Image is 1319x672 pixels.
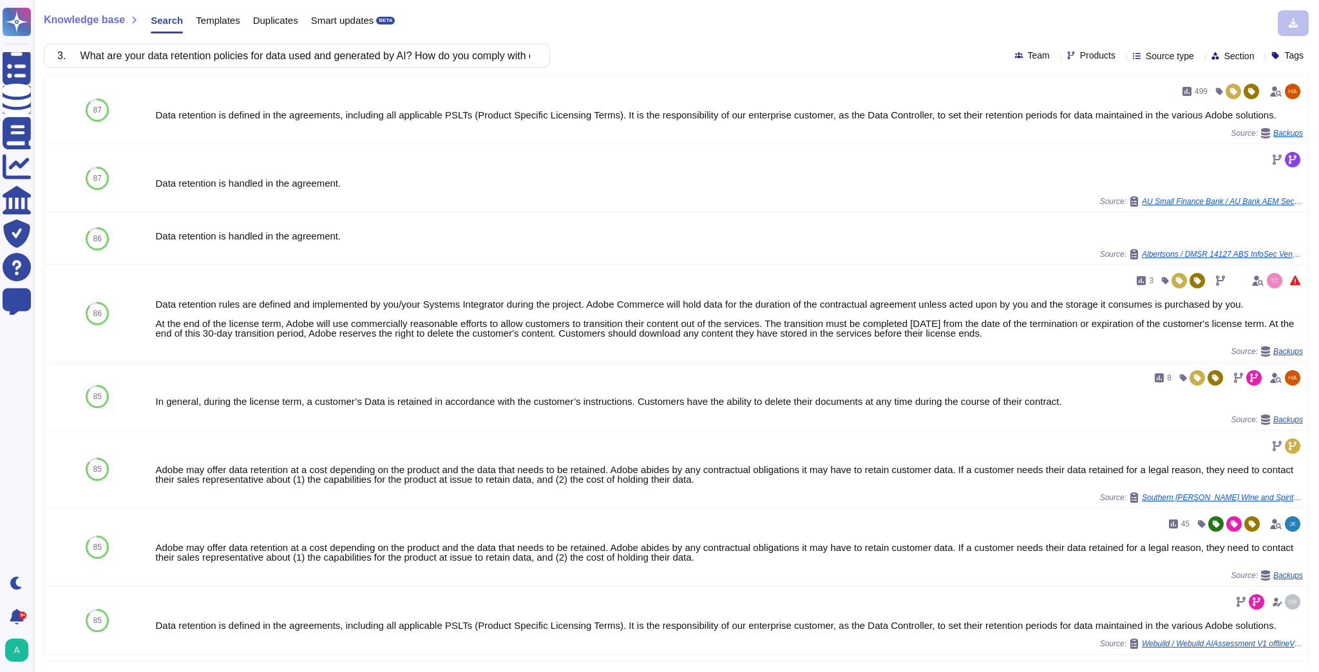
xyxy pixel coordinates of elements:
[1142,250,1303,258] span: Albertsons / DMSR 14127 ABS InfoSec Vendor Assessment Questionnaire V1.9
[1100,492,1303,503] span: Source:
[3,636,37,664] button: user
[253,15,298,25] span: Duplicates
[51,44,536,67] input: Search a question or template...
[1149,277,1153,285] span: 3
[1231,346,1303,357] span: Source:
[155,110,1303,120] div: Data retention is defined in the agreements, including all applicable PSLTs (Product Specific Lic...
[1142,198,1303,205] span: AU Small Finance Bank / AU Bank AEM Security Quesstionaire
[1285,84,1300,99] img: user
[1080,51,1115,60] span: Products
[1231,128,1303,138] span: Source:
[155,397,1303,406] div: In general, during the license term, a customer’s Data is retained in accordance with the custome...
[1273,129,1303,137] span: Backups
[93,235,102,243] span: 86
[93,393,102,400] span: 85
[155,543,1303,562] div: Adobe may offer data retention at a cost depending on the product and the data that needs to be r...
[1100,249,1303,259] span: Source:
[1100,196,1303,207] span: Source:
[93,174,102,182] span: 87
[1267,273,1282,288] img: user
[1142,494,1303,501] span: Southern [PERSON_NAME] Wine and Spirits / Copy of TPRM Questionnaire (1)
[1231,570,1303,581] span: Source:
[1284,51,1304,60] span: Tags
[155,465,1303,484] div: Adobe may offer data retention at a cost depending on the product and the data that needs to be r...
[376,17,395,24] div: BETA
[93,617,102,624] span: 85
[1224,51,1255,61] span: Section
[1146,51,1194,61] span: Source type
[44,15,125,25] span: Knowledge base
[93,543,102,551] span: 85
[196,15,240,25] span: Templates
[155,299,1303,338] div: Data retention rules are defined and implemented by you/your Systems Integrator during the projec...
[5,639,28,662] img: user
[1231,415,1303,425] span: Source:
[1195,88,1208,95] span: 499
[1273,348,1303,355] span: Backups
[1285,516,1300,532] img: user
[1028,51,1050,60] span: Team
[311,15,374,25] span: Smart updates
[1273,416,1303,424] span: Backups
[1285,594,1300,610] img: user
[93,310,102,317] span: 86
[155,231,1303,241] div: Data retention is handled in the agreement.
[19,611,26,619] div: 9+
[155,621,1303,630] div: Data retention is defined in the agreements, including all applicable PSLTs (Product Specific Lic...
[151,15,183,25] span: Search
[1181,520,1190,528] span: 45
[1142,640,1303,648] span: Webuild / Webuild AIAssessment V1 offlineVersion
[155,178,1303,188] div: Data retention is handled in the agreement.
[1100,639,1303,649] span: Source:
[1273,572,1303,579] span: Backups
[93,106,102,114] span: 87
[93,465,102,473] span: 85
[1167,374,1172,382] span: 8
[1285,370,1300,386] img: user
